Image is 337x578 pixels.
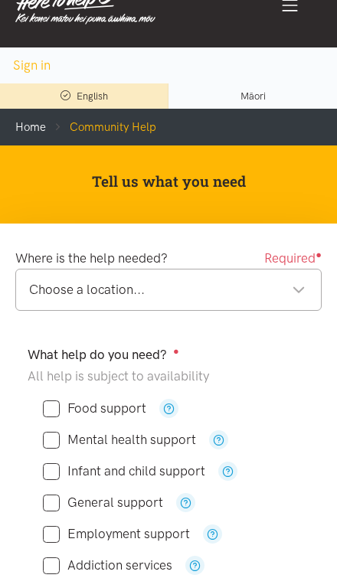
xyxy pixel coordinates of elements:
[316,249,322,260] sup: ●
[43,527,190,540] label: Employment support
[9,170,328,193] p: Tell us what you need
[28,366,309,387] div: All help is subject to availability
[15,248,168,269] label: Where is the help needed?
[168,83,337,109] a: Switch to Te Reo Māori
[15,120,46,134] a: Home
[43,496,163,509] label: General support
[43,433,196,446] label: Mental health support
[46,118,156,136] li: Community Help
[43,465,205,478] label: Infant and child support
[43,402,146,415] label: Food support
[28,345,179,365] label: What help do you need?
[264,248,322,269] span: Required
[43,559,172,572] label: Addiction services
[29,279,306,300] div: Choose a location...
[173,345,179,357] sup: ●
